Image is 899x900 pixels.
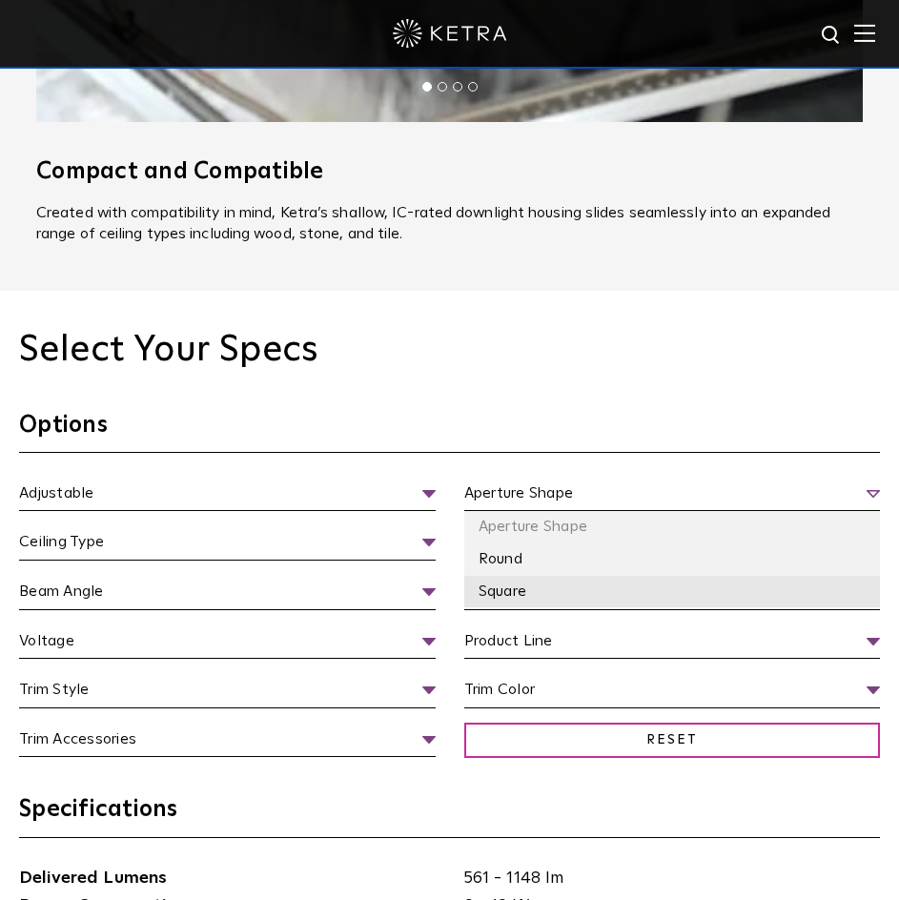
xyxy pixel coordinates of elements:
h3: Options [19,411,880,453]
span: Aperture Shape [464,481,881,512]
span: Beam Angle [19,580,436,610]
h3: Specifications [19,795,880,837]
li: Aperture Shape [464,511,881,543]
img: Hamburger%20Nav.svg [854,24,875,42]
span: Ceiling Type [19,530,436,561]
span: Reset [464,723,881,758]
span: Delivered Lumens [19,867,450,891]
p: Created with compatibility in mind, Ketra’s shallow, IC-rated downlight housing slides seamlessly... [36,202,863,244]
li: Round [464,543,881,576]
span: Voltage [19,629,436,660]
img: ketra-logo-2019-white [393,19,507,48]
span: Product Line [464,629,881,660]
img: search icon [820,24,844,48]
span: 561 - 1148 lm [450,867,881,891]
span: Adjustable [19,481,436,512]
span: Trim Accessories [19,727,436,758]
h2: Select Your Specs [19,329,880,373]
li: Square [464,576,881,608]
h3: Compact and Compatible [36,160,863,183]
span: Trim Color [464,678,881,708]
span: Trim Style [19,678,436,708]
